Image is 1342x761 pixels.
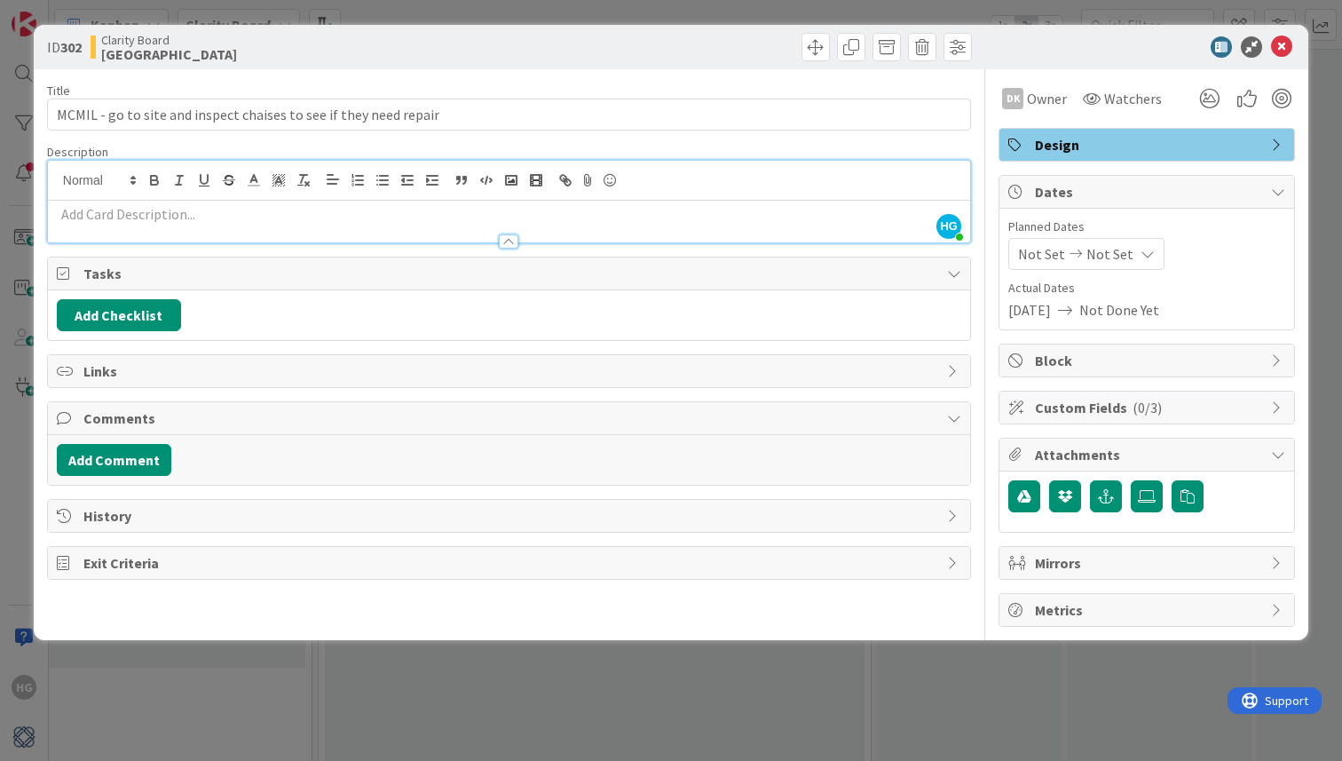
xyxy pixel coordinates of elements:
span: Dates [1035,181,1262,202]
span: Metrics [1035,599,1262,621]
span: Owner [1027,88,1067,109]
span: Not Set [1086,243,1133,265]
label: Title [47,83,70,99]
span: Custom Fields [1035,397,1262,418]
span: Actual Dates [1008,279,1285,297]
span: Clarity Board [101,33,237,47]
span: Block [1035,350,1262,371]
span: Watchers [1104,88,1162,109]
button: Add Comment [57,444,171,476]
span: [DATE] [1008,299,1051,321]
span: Description [47,144,108,160]
span: Links [83,361,938,382]
span: Exit Criteria [83,552,938,574]
span: Design [1035,134,1262,155]
span: ( 0/3 ) [1133,399,1162,416]
div: DK [1002,88,1023,109]
b: [GEOGRAPHIC_DATA] [101,47,237,61]
span: Tasks [83,263,938,284]
span: Comments [83,408,938,429]
span: Not Set [1018,243,1065,265]
button: Add Checklist [57,299,181,331]
span: ID [47,36,82,58]
span: Planned Dates [1008,218,1285,236]
span: History [83,505,938,527]
span: Not Done Yet [1079,299,1159,321]
b: 302 [60,38,82,56]
span: Attachments [1035,444,1262,465]
span: Mirrors [1035,552,1262,574]
span: HG [936,214,961,239]
input: type card name here... [47,99,971,131]
span: Support [37,3,81,24]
